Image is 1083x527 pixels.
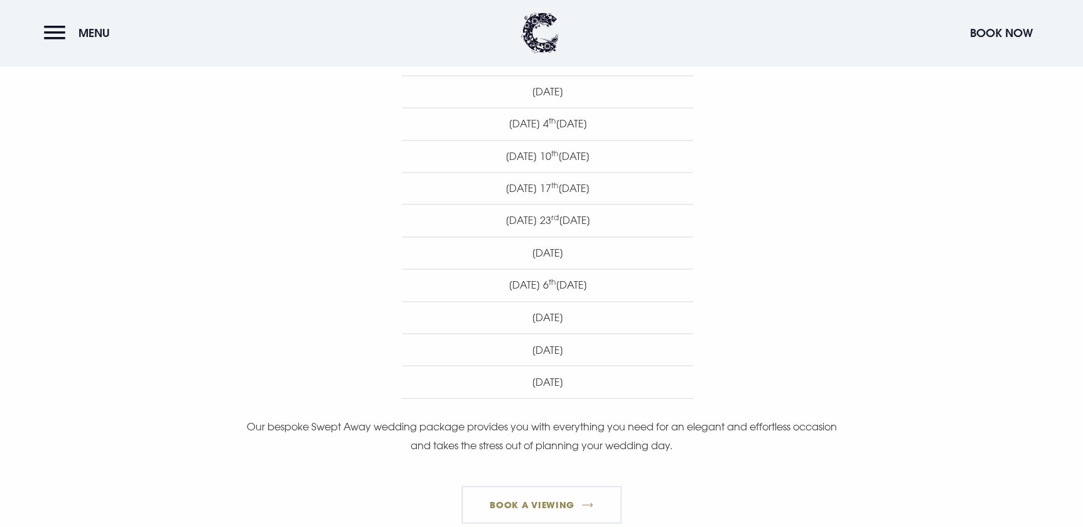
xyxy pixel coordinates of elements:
li: [DATE] 17 [DATE] [402,172,693,204]
sup: th [551,148,558,158]
sup: rd [551,212,558,222]
sup: th [551,180,558,190]
li: [DATE] 4 [DATE] [402,107,693,139]
img: Clandeboye Lodge [521,13,559,53]
sup: th [548,277,555,287]
sup: th [548,115,555,125]
li: [DATE] [402,75,693,107]
li: [DATE] [402,365,693,398]
button: Book Now [964,19,1039,46]
li: [DATE] [402,237,693,269]
span: Menu [78,26,110,40]
button: Menu [44,19,116,46]
p: Our bespoke Swept Away wedding package provides you with everything you need for an elegant and e... [242,417,840,455]
li: [DATE] [402,301,693,333]
a: Book a Viewing [461,486,622,523]
li: [DATE] 23 [DATE] [402,204,693,236]
li: [DATE] [402,333,693,365]
li: [DATE] 10 [DATE] [402,140,693,172]
li: [DATE] 6 [DATE] [402,269,693,301]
